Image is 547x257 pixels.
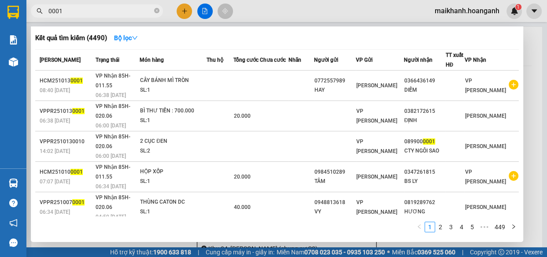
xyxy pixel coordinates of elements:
[509,80,518,89] span: plus-circle
[7,27,78,38] div: LUÂN
[7,6,19,19] img: logo-vxr
[107,31,145,45] button: Bộ lọcdown
[436,222,445,232] a: 2
[96,123,126,129] span: 06:00 [DATE]
[40,76,93,86] div: HCM251013
[70,169,83,175] span: 0001
[96,194,130,210] span: VP Nhận 85H-020.06
[356,82,397,89] span: [PERSON_NAME]
[40,168,93,177] div: HCM251010
[356,108,397,124] span: VP [PERSON_NAME]
[404,177,445,186] div: BS LY
[40,148,70,154] span: 14:02 [DATE]
[7,7,21,17] span: Gửi:
[404,207,445,216] div: HƯƠNG
[404,86,445,95] div: DIỄM
[207,57,223,63] span: Thu hộ
[465,78,506,93] span: VP [PERSON_NAME]
[464,57,486,63] span: VP Nhận
[9,238,18,247] span: message
[84,29,155,39] div: HIẾU
[477,222,492,232] span: •••
[96,134,130,149] span: VP Nhận 85H-020.06
[96,92,126,98] span: 06:38 [DATE]
[9,199,18,207] span: question-circle
[425,222,435,232] a: 1
[509,171,518,181] span: plus-circle
[72,199,85,205] span: 0001
[508,222,519,232] li: Next Page
[314,198,355,207] div: 0948813618
[508,222,519,232] button: right
[465,169,506,185] span: VP [PERSON_NAME]
[7,38,78,50] div: 0768616161
[404,107,445,116] div: 0382172615
[467,222,477,232] a: 5
[445,52,463,68] span: TT xuất HĐ
[96,103,130,119] span: VP Nhận 85H-020.06
[140,76,206,86] div: CÂY BÁNH MÌ TRÒN
[511,224,516,229] span: right
[140,207,206,217] div: SL: 1
[84,8,105,18] span: Nhận:
[314,76,355,86] div: 0772557989
[84,7,155,29] div: VP [PERSON_NAME]
[7,7,78,27] div: [PERSON_NAME]
[234,204,251,210] span: 40.000
[314,177,355,186] div: TÂM
[40,137,93,146] div: VPPR2510130010
[140,57,164,63] span: Món hàng
[404,57,432,63] span: Người nhận
[96,73,130,89] span: VP Nhận 85H-011.55
[84,39,155,52] div: 0777456669
[9,179,18,188] img: warehouse-icon
[356,138,397,154] span: VP [PERSON_NAME]
[356,57,373,63] span: VP Gửi
[9,219,18,227] span: notification
[154,8,159,13] span: close-circle
[414,222,425,232] li: Previous Page
[48,6,152,16] input: Tìm tên, số ĐT hoặc mã đơn
[446,222,456,232] a: 3
[492,222,508,232] a: 449
[96,183,126,190] span: 06:34 [DATE]
[234,113,251,119] span: 20.000
[467,222,477,232] li: 5
[404,76,445,86] div: 0366436149
[96,164,130,180] span: VP Nhận 85H-011.55
[114,34,138,41] strong: Bộ lọc
[40,118,70,124] span: 06:38 [DATE]
[154,7,159,15] span: close-circle
[356,199,397,215] span: VP [PERSON_NAME]
[140,197,206,207] div: THÙNG CATON DC
[40,179,70,185] span: 07:07 [DATE]
[314,168,355,177] div: 0984510289
[492,222,508,232] li: 449
[40,57,81,63] span: [PERSON_NAME]
[140,167,206,177] div: HỘP XỐP
[457,222,466,232] a: 4
[140,146,206,156] div: SL: 2
[140,86,206,95] div: SL: 1
[465,143,506,149] span: [PERSON_NAME]
[404,168,445,177] div: 0347261815
[140,137,206,146] div: 2 CỤC ĐEN
[35,34,107,43] h3: Kết quả tìm kiếm ( 4490 )
[70,78,83,84] span: 0001
[477,222,492,232] li: Next 5 Pages
[404,116,445,125] div: ĐỊNH
[9,35,18,45] img: solution-icon
[40,107,93,116] div: VPPR251013
[356,174,397,180] span: [PERSON_NAME]
[435,222,446,232] li: 2
[96,153,126,159] span: 06:00 [DATE]
[140,106,206,116] div: BÌ THƯ TIỀN : 700.000
[233,57,259,63] span: Tổng cước
[417,224,422,229] span: left
[314,57,338,63] span: Người gửi
[96,214,126,220] span: 04:59 [DATE]
[72,108,85,114] span: 0001
[465,204,506,210] span: [PERSON_NAME]
[96,57,119,63] span: Trạng thái
[425,222,435,232] li: 1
